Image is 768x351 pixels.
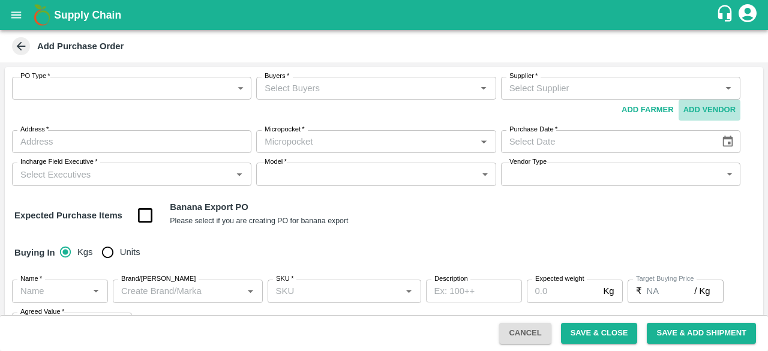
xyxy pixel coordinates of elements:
button: Open [88,283,104,299]
label: Incharge Field Executive [20,157,97,167]
button: Open [232,166,247,182]
img: CloneIcon [134,314,152,334]
button: Add Farmer [617,100,679,121]
div: customer-support [716,4,737,26]
p: / Kg [694,284,710,298]
label: Micropocket [265,125,305,134]
div: buying_in [60,240,150,264]
input: Micropocket [260,134,472,149]
button: open drawer [2,1,30,29]
label: Agreed Value [20,307,64,317]
b: Add Purchase Order [37,41,124,51]
input: 0.0 [31,313,103,335]
input: Select Date [501,130,712,153]
label: Brand/[PERSON_NAME] [121,274,196,284]
a: Supply Chain [54,7,716,23]
button: Open [476,134,491,149]
p: ₹ [636,284,642,298]
label: Vendor Type [509,157,547,167]
label: Target Buying Price [636,274,694,284]
button: Cancel [499,323,551,344]
input: 0.0 [647,280,695,302]
img: logo [30,3,54,27]
label: SKU [276,274,293,284]
input: Name [16,283,85,299]
label: Address [20,125,49,134]
b: Supply Chain [54,9,121,21]
span: Kgs [77,245,93,259]
b: Banana Export PO [170,202,248,212]
input: SKU [271,283,398,299]
input: 0.0 [527,280,599,302]
button: Choose date [716,130,739,153]
div: account of current user [737,2,758,28]
span: Units [120,245,140,259]
button: Open [721,80,736,96]
button: Save & Close [561,323,638,344]
button: Add Vendor [679,100,740,121]
label: Model [265,157,287,167]
label: Expected weight [535,274,584,284]
label: PO Type [20,71,50,81]
label: Name [20,274,42,284]
h6: Buying In [10,240,60,265]
input: Address [12,130,251,153]
p: Kg [603,284,614,298]
label: Buyers [265,71,289,81]
button: Open [242,283,258,299]
input: Create Brand/Marka [116,283,239,299]
strong: Expected Purchase Items [14,211,122,220]
button: Save & Add Shipment [647,323,756,344]
input: Select Buyers [260,80,472,96]
label: Purchase Date [509,125,557,134]
small: Please select if you are creating PO for banana export [170,217,348,225]
input: Select Executives [16,166,228,182]
input: Select Supplier [505,80,717,96]
label: Description [434,274,468,284]
button: Open [401,283,416,299]
label: Supplier [509,71,538,81]
button: Open [476,80,491,96]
